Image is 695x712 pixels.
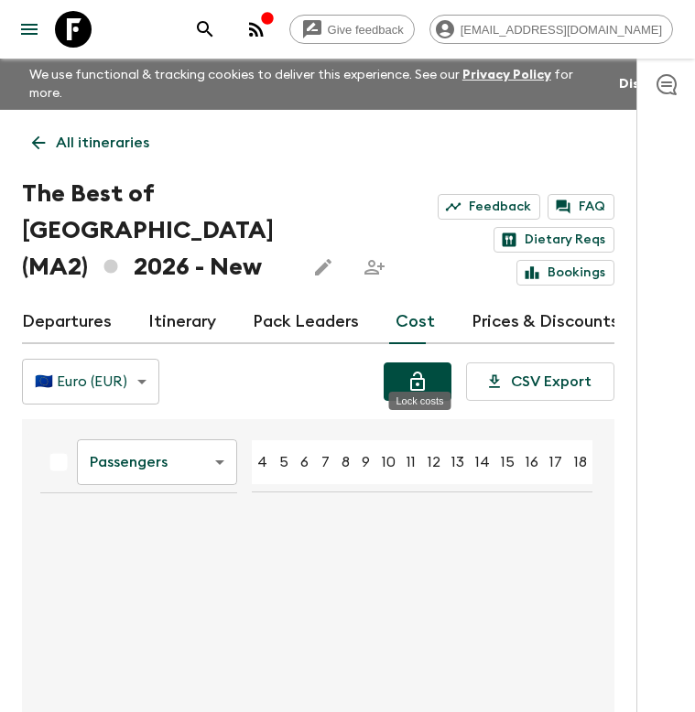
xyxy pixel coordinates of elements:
[56,132,149,154] p: All itineraries
[389,392,451,410] div: Lock costs
[22,59,614,110] p: We use functional & tracking cookies to deliver this experience. See our for more.
[614,71,673,97] button: Dismiss
[300,451,309,473] p: 6
[451,23,672,37] span: [EMAIL_ADDRESS][DOMAIN_NAME]
[472,300,619,344] a: Prices & Discounts
[289,15,415,44] a: Give feedback
[356,249,393,286] span: Share this itinerary
[11,11,48,48] button: menu
[501,451,515,473] p: 15
[279,451,288,473] p: 5
[253,300,359,344] a: Pack Leaders
[462,69,551,81] a: Privacy Policy
[148,300,216,344] a: Itinerary
[438,194,540,220] a: Feedback
[362,451,370,473] p: 9
[429,15,673,44] div: [EMAIL_ADDRESS][DOMAIN_NAME]
[384,362,451,401] button: Lock costs
[526,451,538,473] p: 16
[321,451,330,473] p: 7
[257,451,267,473] p: 4
[548,194,614,220] a: FAQ
[382,451,396,473] p: 10
[305,249,342,286] button: Edit this itinerary
[342,451,350,473] p: 8
[40,444,77,480] div: Select all
[516,260,614,286] a: Bookings
[187,11,223,48] button: search adventures
[451,451,464,473] p: 13
[494,227,614,253] a: Dietary Reqs
[574,451,587,473] p: 18
[407,451,416,473] p: 11
[549,451,562,473] p: 17
[396,300,435,344] a: Cost
[22,176,290,286] h1: The Best of [GEOGRAPHIC_DATA] (MA2) 2026 - New
[428,451,440,473] p: 12
[475,451,490,473] p: 14
[22,300,112,344] a: Departures
[22,356,159,407] div: 🇪🇺 Euro (EUR)
[318,23,414,37] span: Give feedback
[466,362,614,401] button: CSV Export
[22,124,159,161] a: All itineraries
[77,437,237,488] div: Passengers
